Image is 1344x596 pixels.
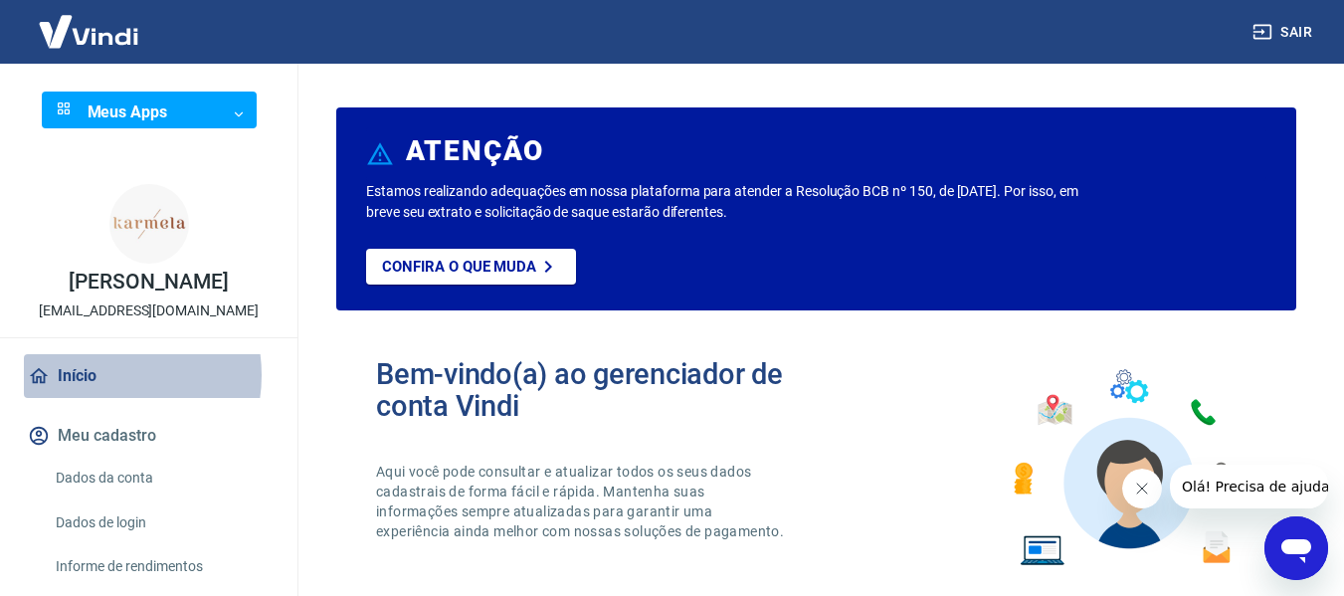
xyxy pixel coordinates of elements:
[48,546,274,587] a: Informe de rendimentos
[366,249,576,285] a: Confira o que muda
[366,181,1086,223] p: Estamos realizando adequações em nossa plataforma para atender a Resolução BCB nº 150, de [DATE]....
[210,115,226,131] img: tab_keywords_by_traffic_grey.svg
[376,462,788,541] p: Aqui você pode consultar e atualizar todos os seus dados cadastrais de forma fácil e rápida. Mant...
[12,14,167,30] span: Olá! Precisa de ajuda?
[24,354,274,398] a: Início
[48,458,274,498] a: Dados da conta
[406,141,544,161] h6: ATENÇÃO
[382,258,536,276] p: Confira o que muda
[104,117,152,130] div: Domínio
[996,358,1256,578] img: Imagem de um avatar masculino com diversos icones exemplificando as funcionalidades do gerenciado...
[376,358,817,422] h2: Bem-vindo(a) ao gerenciador de conta Vindi
[32,32,48,48] img: logo_orange.svg
[56,32,97,48] div: v 4.0.25
[69,272,228,293] p: [PERSON_NAME]
[1170,465,1328,508] iframe: Mensagem da empresa
[39,300,259,321] p: [EMAIL_ADDRESS][DOMAIN_NAME]
[1122,469,1162,508] iframe: Fechar mensagem
[48,502,274,543] a: Dados de login
[32,52,48,68] img: website_grey.svg
[24,1,153,62] img: Vindi
[109,184,189,264] img: 3a598dfc-4cd8-496c-a03d-f8cf55b13da5.jpeg
[232,117,319,130] div: Palavras-chave
[24,414,274,458] button: Meu cadastro
[1264,516,1328,580] iframe: Botão para abrir a janela de mensagens
[52,52,285,68] div: [PERSON_NAME]: [DOMAIN_NAME]
[1248,14,1320,51] button: Sair
[83,115,98,131] img: tab_domain_overview_orange.svg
